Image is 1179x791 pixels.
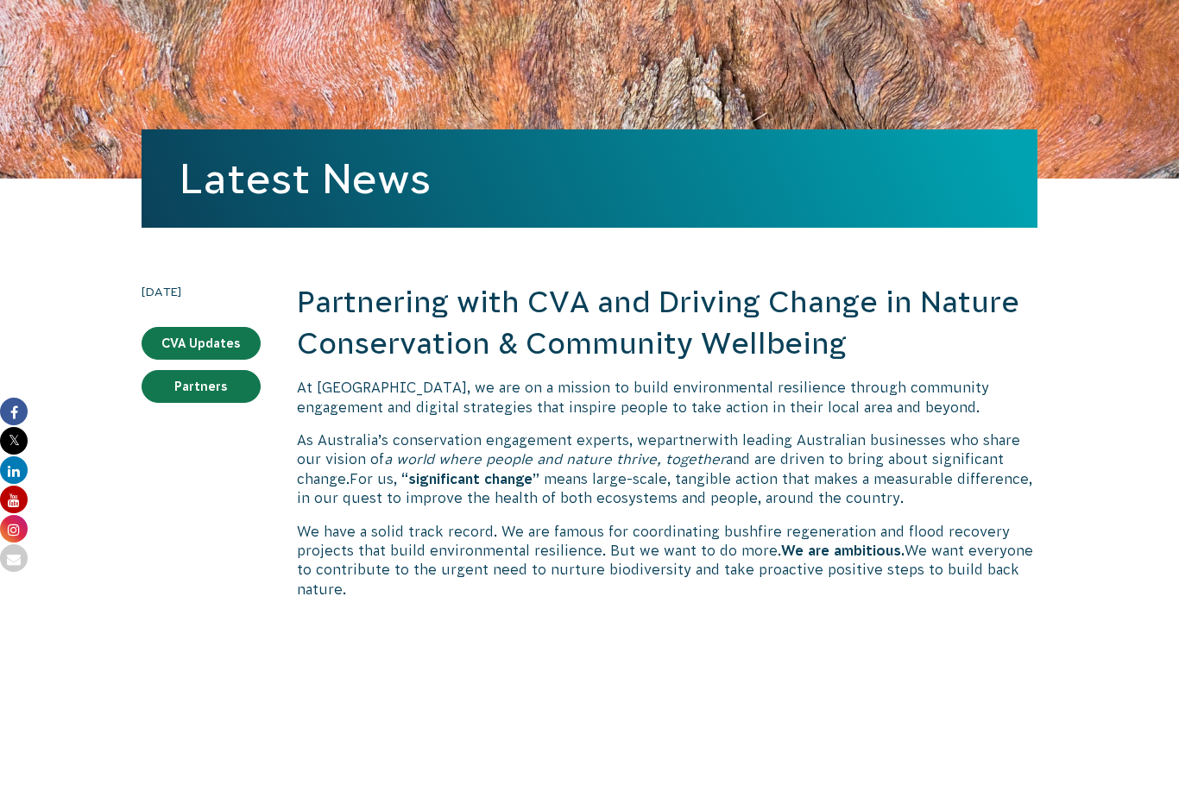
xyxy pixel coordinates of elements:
span: As Australia’s conservation engagement experts, we [297,432,657,448]
span: with leading Australian businesses who share our vision of and are driven to bring about signific... [297,432,1020,487]
strong: significant change [408,471,533,487]
a: Partners [142,370,261,403]
a: Latest News [180,155,431,202]
p: At [GEOGRAPHIC_DATA], we are on a mission to build environmental resilience through community eng... [297,378,1037,417]
span: partner [657,432,708,448]
p: For us, “ ” means large-scale, tangible action that makes a measurable difference, in our quest t... [297,430,1037,508]
time: [DATE] [142,282,261,301]
strong: We are ambitious. [781,543,905,558]
em: a world where people and nature thrive, together [384,451,726,467]
h2: Partnering with CVA and Driving Change in Nature Conservation & Community Wellbeing [297,282,1037,364]
a: CVA Updates [142,327,261,360]
p: We have a solid track record. We are famous for coordinating bushfire regeneration and flood reco... [297,522,1037,600]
